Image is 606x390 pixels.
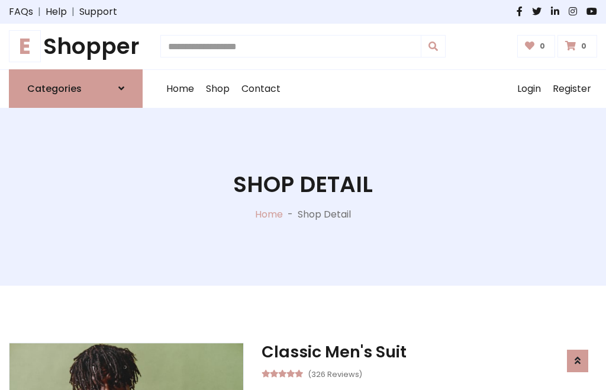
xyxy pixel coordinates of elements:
[67,5,79,19] span: |
[79,5,117,19] a: Support
[33,5,46,19] span: |
[9,33,143,60] h1: Shopper
[547,70,597,108] a: Register
[511,70,547,108] a: Login
[9,69,143,108] a: Categories
[308,366,362,381] small: (326 Reviews)
[283,207,298,222] p: -
[160,70,200,108] a: Home
[262,343,597,362] h3: Classic Men's Suit
[46,5,67,19] a: Help
[200,70,236,108] a: Shop
[578,41,589,52] span: 0
[298,207,351,222] p: Shop Detail
[557,35,597,57] a: 0
[517,35,556,57] a: 0
[9,33,143,60] a: EShopper
[9,30,41,62] span: E
[236,70,286,108] a: Contact
[255,207,283,221] a: Home
[233,171,373,198] h1: Shop Detail
[537,41,548,52] span: 0
[27,83,82,94] h6: Categories
[9,5,33,19] a: FAQs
